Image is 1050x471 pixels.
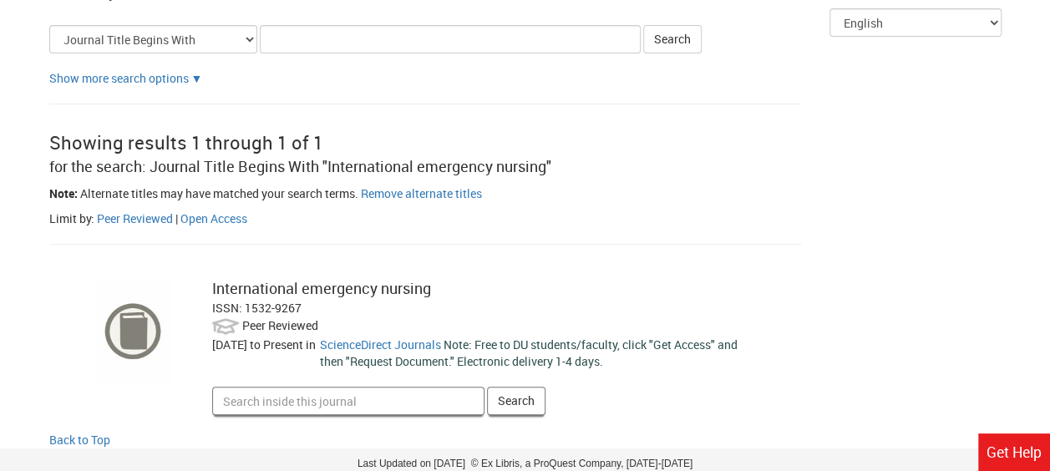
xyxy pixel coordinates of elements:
a: Show more search options [49,70,189,86]
div: [DATE] [212,337,320,370]
span: in [306,337,316,352]
div: ISSN: 1532-9267 [212,300,758,317]
span: Alternate titles may have matched your search terms. [80,185,358,201]
a: Remove alternate titles [361,185,482,201]
img: Peer Reviewed: [212,317,240,337]
div: International emergency nursing [212,278,758,300]
label: Search inside this journal [212,270,213,271]
a: Get Help [978,433,1050,471]
span: Peer Reviewed [242,317,318,333]
span: | [175,210,178,226]
a: Filter by peer reviewed [97,210,173,226]
a: Go to ScienceDirect Journals [320,337,441,352]
span: Limit by: [49,210,94,226]
button: Search [643,25,702,53]
img: cover image for: International emergency nursing [95,278,170,383]
a: Back to Top [49,432,1002,448]
span: Note: [49,185,78,201]
span: for the search: Journal Title Begins With "International emergency nursing" [49,156,551,176]
span: Showing results 1 through 1 of 1 [49,130,323,154]
input: Search inside this journal [212,387,484,415]
a: Show more search options [191,70,203,86]
span: to Present [250,337,303,352]
span: Note: Free to DU students/faculty, click "Get Access" and then "Request Document." Electronic del... [320,337,738,369]
a: Filter by peer open access [180,210,247,226]
button: Search [487,387,545,415]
